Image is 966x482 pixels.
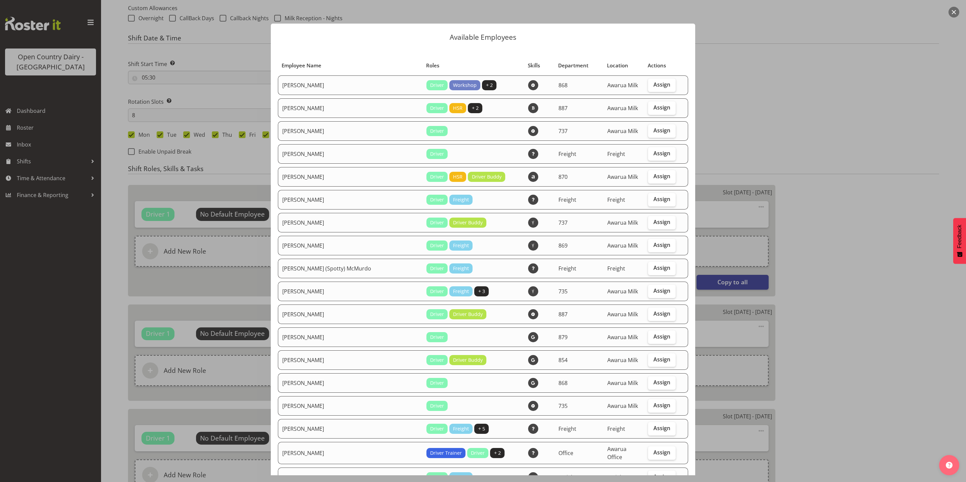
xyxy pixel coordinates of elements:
[653,333,670,340] span: Assign
[607,150,625,158] span: Freight
[430,474,444,481] span: Driver
[653,196,670,202] span: Assign
[282,62,418,69] div: Employee Name
[558,104,568,112] span: 887
[453,242,469,249] span: Freight
[430,196,444,203] span: Driver
[278,75,422,95] td: [PERSON_NAME]
[607,173,638,181] span: Awarua Milk
[653,425,670,431] span: Assign
[430,333,444,341] span: Driver
[278,259,422,278] td: [PERSON_NAME] (Spotty) McMurdo
[278,144,422,164] td: [PERSON_NAME]
[653,127,670,134] span: Assign
[653,150,670,157] span: Assign
[607,474,625,481] span: Freight
[278,190,422,210] td: [PERSON_NAME]
[607,425,625,432] span: Freight
[558,150,576,158] span: Freight
[430,402,444,410] span: Driver
[607,82,638,89] span: Awarua Milk
[607,333,638,341] span: Awarua Milk
[430,82,444,89] span: Driver
[278,396,422,416] td: [PERSON_NAME]
[558,288,568,295] span: 735
[558,333,568,341] span: 879
[558,379,568,387] span: 868
[430,379,444,387] span: Driver
[278,350,422,370] td: [PERSON_NAME]
[607,219,638,226] span: Awarua Milk
[653,264,670,271] span: Assign
[430,311,444,318] span: Driver
[528,62,550,69] div: Skills
[558,449,573,457] span: Office
[558,265,576,272] span: Freight
[453,104,462,112] span: HSR
[478,288,485,295] span: + 3
[607,196,625,203] span: Freight
[430,150,444,158] span: Driver
[430,127,444,135] span: Driver
[278,419,422,439] td: [PERSON_NAME]
[653,219,670,225] span: Assign
[558,127,568,135] span: 737
[453,474,469,481] span: Freight
[653,310,670,317] span: Assign
[607,127,638,135] span: Awarua Milk
[278,327,422,347] td: [PERSON_NAME]
[558,474,576,481] span: Freight
[453,288,469,295] span: Freight
[648,62,676,69] div: Actions
[558,356,568,364] span: 854
[607,242,638,249] span: Awarua Milk
[278,304,422,324] td: [PERSON_NAME]
[278,167,422,187] td: [PERSON_NAME]
[653,449,670,456] span: Assign
[278,282,422,301] td: [PERSON_NAME]
[278,98,422,118] td: [PERSON_NAME]
[430,242,444,249] span: Driver
[653,356,670,363] span: Assign
[558,402,568,410] span: 735
[558,311,568,318] span: 887
[607,265,625,272] span: Freight
[278,442,422,464] td: [PERSON_NAME]
[607,104,638,112] span: Awarua Milk
[653,173,670,180] span: Assign
[607,402,638,410] span: Awarua Milk
[607,379,638,387] span: Awarua Milk
[430,356,444,364] span: Driver
[471,449,485,457] span: Driver
[278,236,422,255] td: [PERSON_NAME]
[430,173,444,181] span: Driver
[653,473,670,480] span: Assign
[453,173,462,181] span: HSR
[558,173,568,181] span: 870
[486,82,493,89] span: + 2
[607,62,640,69] div: Location
[430,219,444,226] span: Driver
[607,288,638,295] span: Awarua Milk
[430,288,444,295] span: Driver
[653,104,670,111] span: Assign
[478,425,485,432] span: + 5
[558,62,599,69] div: Department
[953,218,966,264] button: Feedback - Show survey
[430,425,444,432] span: Driver
[957,225,963,248] span: Feedback
[278,121,422,141] td: [PERSON_NAME]
[653,402,670,409] span: Assign
[430,265,444,272] span: Driver
[558,242,568,249] span: 869
[653,287,670,294] span: Assign
[494,449,501,457] span: + 2
[607,356,638,364] span: Awarua Milk
[653,81,670,88] span: Assign
[453,311,483,318] span: Driver Buddy
[558,425,576,432] span: Freight
[430,104,444,112] span: Driver
[946,462,953,469] img: help-xxl-2.png
[278,213,422,232] td: [PERSON_NAME]
[278,34,688,41] p: Available Employees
